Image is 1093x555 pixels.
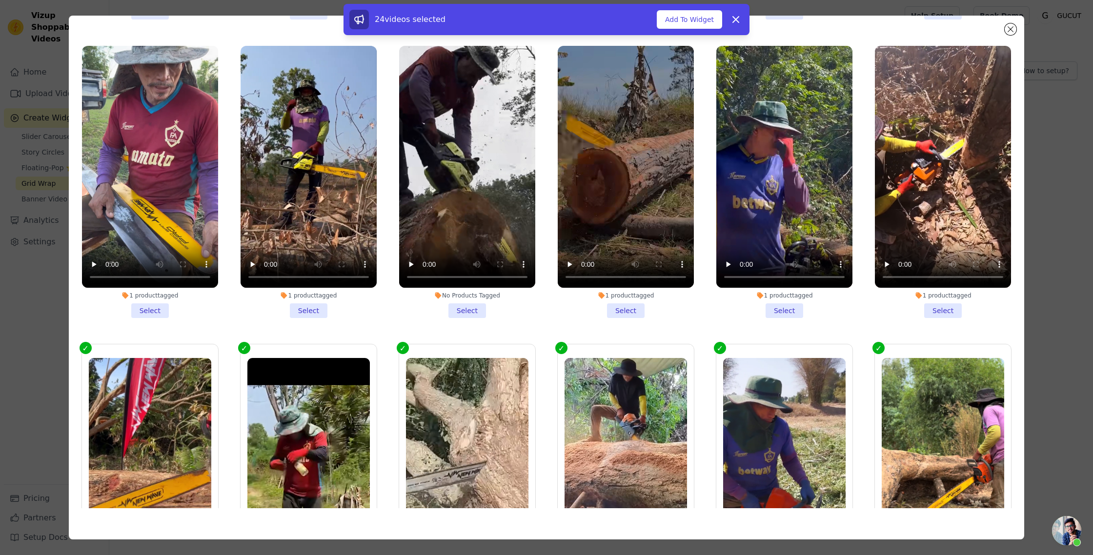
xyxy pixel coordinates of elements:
[375,15,445,24] span: 24 videos selected
[1052,516,1081,545] a: คำแนะนำเมื่อวางเมาส์เหนือปุ่มเปิด
[82,292,218,299] div: 1 product tagged
[39,58,87,64] div: Domain Overview
[399,292,535,299] div: No Products Tagged
[875,292,1011,299] div: 1 product tagged
[241,292,377,299] div: 1 product tagged
[16,16,23,23] img: logo_orange.svg
[109,58,161,64] div: Keywords by Traffic
[99,57,106,64] img: tab_keywords_by_traffic_grey.svg
[716,292,852,299] div: 1 product tagged
[28,57,36,64] img: tab_domain_overview_orange.svg
[657,10,722,29] button: Add To Widget
[25,25,107,33] div: Domain: [DOMAIN_NAME]
[27,16,48,23] div: v 4.0.25
[558,292,694,299] div: 1 product tagged
[16,25,23,33] img: website_grey.svg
